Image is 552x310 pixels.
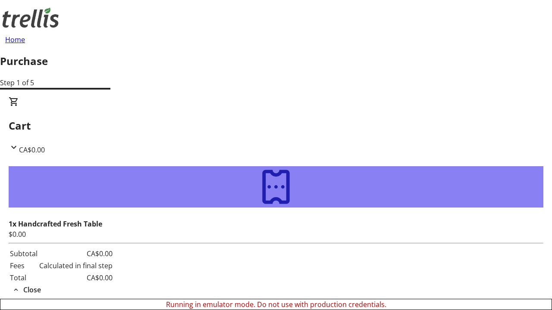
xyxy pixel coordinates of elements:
[39,260,113,271] td: Calculated in final step
[9,118,543,133] h2: Cart
[9,248,38,259] td: Subtotal
[9,96,543,155] div: CartCA$0.00
[19,145,45,155] span: CA$0.00
[9,219,102,229] strong: 1x Handcrafted Fresh Table
[9,272,38,283] td: Total
[39,248,113,259] td: CA$0.00
[9,285,44,295] button: Close
[39,272,113,283] td: CA$0.00
[9,155,543,295] div: CartCA$0.00
[23,285,41,295] span: Close
[9,260,38,271] td: Fees
[9,229,543,239] div: $0.00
